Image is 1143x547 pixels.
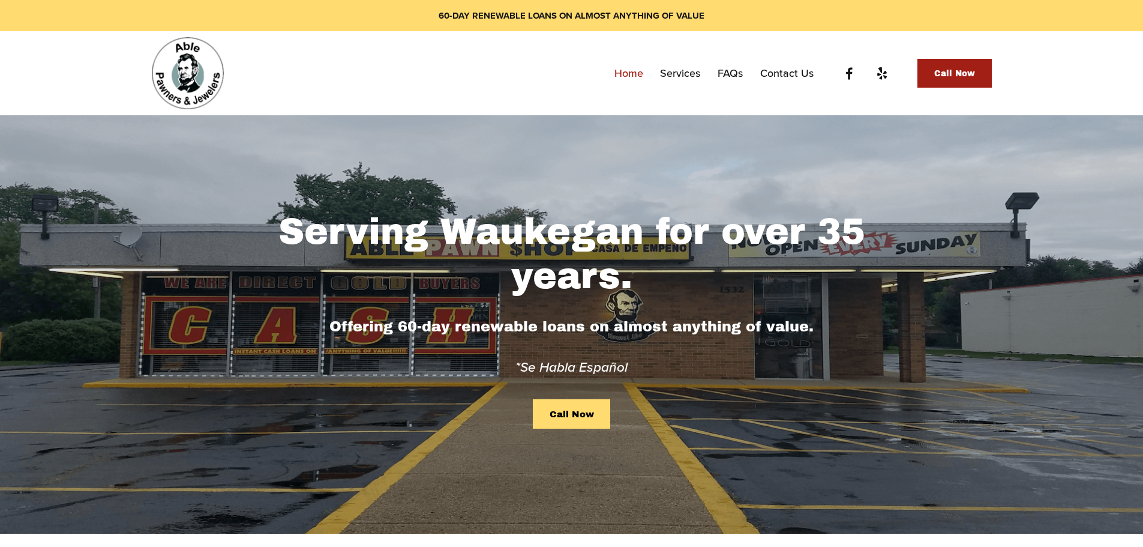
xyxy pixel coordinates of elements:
[257,210,887,299] h1: Serving Waukegan for over 35 years.
[515,357,628,376] em: *Se Habla Español
[842,66,857,81] a: Facebook
[614,62,643,84] a: Home
[874,66,889,81] a: Yelp
[718,62,743,84] a: FAQs
[917,59,991,88] a: Call Now
[760,62,814,84] a: Contact Us
[533,399,610,429] a: Call Now
[257,317,887,337] h4: Offering 60-day renewable loans on almost anything of value.
[439,9,704,22] strong: 60-DAY RENEWABLE LOANS ON ALMOST ANYTHING OF VALUE
[660,62,700,84] a: Services
[152,37,224,109] img: Able Pawn Shop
